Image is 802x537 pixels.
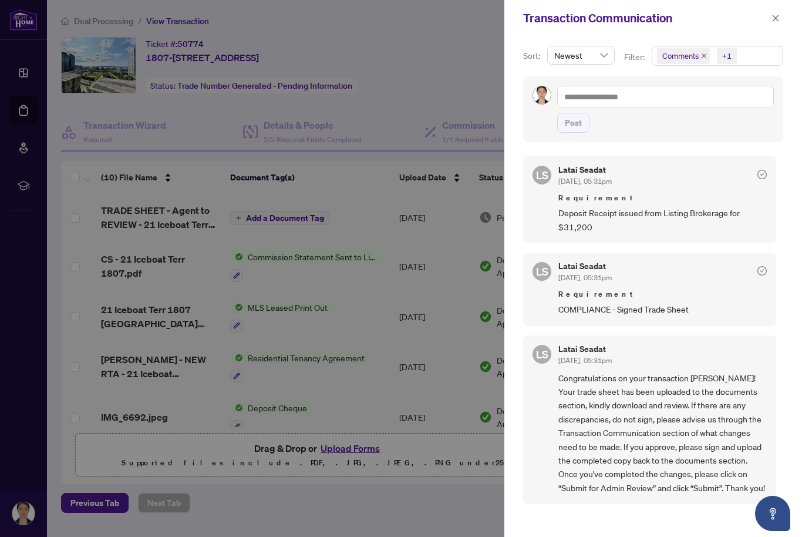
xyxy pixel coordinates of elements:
span: Congratulations on your transaction [PERSON_NAME]! Your trade sheet has been uploaded to the docu... [558,371,767,495]
button: Post [557,113,589,133]
h5: Latai Seadat [558,345,612,353]
span: LS [536,263,548,280]
span: Newest [554,46,608,64]
span: LS [536,346,548,363]
h5: Latai Seadat [558,262,612,270]
span: check-circle [757,170,767,179]
span: LS [536,167,548,183]
div: +1 [722,50,732,62]
p: Sort: [523,49,542,62]
span: close [771,14,780,22]
p: Filter: [624,51,646,63]
span: Deposit Receipt issued from Listing Brokerage for $31,200 [558,206,767,234]
div: Transaction Communication [523,9,768,27]
span: Requirement [558,192,767,204]
img: Profile Icon [533,86,551,104]
span: close [701,53,707,59]
span: [DATE], 05:31pm [558,273,612,282]
span: [DATE], 05:31pm [558,177,612,186]
button: Open asap [755,496,790,531]
span: check-circle [757,266,767,276]
span: Comments [662,50,699,62]
span: Comments [657,48,710,64]
span: [DATE], 05:31pm [558,356,612,365]
span: COMPLIANCE - Signed Trade Sheet [558,303,767,316]
span: Requirement [558,288,767,300]
h5: Latai Seadat [558,166,612,174]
